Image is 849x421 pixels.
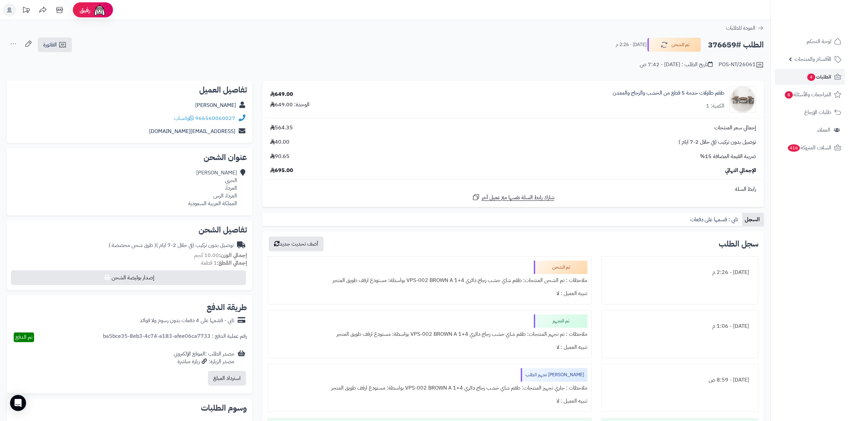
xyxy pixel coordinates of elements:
[775,33,845,49] a: لوحة التحكم
[640,61,713,68] div: تاريخ الطلب : [DATE] - 7:42 ص
[201,259,247,267] small: 1 قطعة
[109,241,156,249] span: ( طرق شحن مخصصة )
[804,108,831,117] span: طلبات الإرجاع
[188,169,237,207] div: [PERSON_NAME] الحربي العردا، العردا، الرس المملكة العربية السعودية
[174,114,194,122] a: واتساب
[149,127,235,135] a: [EMAIL_ADDRESS][DOMAIN_NAME]
[785,91,793,99] span: 8
[194,251,247,259] small: 10.00 كجم
[616,41,646,48] small: [DATE] - 2:26 م
[15,333,32,341] span: تم الدفع
[606,374,754,387] div: [DATE] - 8:59 ص
[787,143,831,152] span: السلات المتروكة
[270,138,289,146] span: 40.00
[521,368,587,382] div: [PERSON_NAME] تجهيز الطلب
[807,37,831,46] span: لوحة التحكم
[817,125,830,135] span: العملاء
[719,61,764,69] div: POS-NT/26061
[714,124,756,132] span: إجمالي سعر المنتجات
[700,153,756,160] span: ضريبة القيمة المضافة 15%
[726,24,764,32] a: العودة للطلبات
[472,193,555,201] a: شارك رابط السلة نفسها مع عميل آخر
[103,332,247,342] div: رقم عملية الدفع : ba5bce35-8eb3-4c74-a183-afee06ca7733
[217,259,247,267] strong: إجمالي القطع:
[10,395,26,411] div: Open Intercom Messenger
[219,251,247,259] strong: إجمالي الوزن:
[270,91,293,98] div: 649.00
[795,54,831,64] span: الأقسام والمنتجات
[207,303,247,311] h2: طريقة الدفع
[270,124,293,132] span: 564.35
[708,38,764,52] h2: الطلب #376659
[534,314,587,328] div: تم التجهيز
[11,270,246,285] button: إصدار بوليصة الشحن
[38,37,72,52] a: الفاتورة
[270,167,293,174] span: 695.00
[12,226,247,234] h2: تفاصيل الشحن
[265,185,761,193] div: رابط السلة
[775,140,845,156] a: السلات المتروكة416
[272,287,587,300] div: تنبيه العميل : لا
[12,153,247,161] h2: عنوان الشحن
[140,317,234,324] div: تابي - قسّمها على 4 دفعات بدون رسوم ولا فوائد
[788,144,800,152] span: 416
[93,3,106,17] img: ai-face.png
[270,101,310,109] div: الوحدة: 649.00
[606,320,754,333] div: [DATE] - 1:06 م
[606,266,754,279] div: [DATE] - 2:26 م
[679,138,756,146] span: توصيل بدون تركيب (في خلال 2-7 ايام )
[269,237,324,251] button: أضف تحديث جديد
[613,89,724,97] a: طقم طاولات خدمة 5 قطع من الخشب والزجاج والمعدن
[43,41,57,49] span: الفاتورة
[730,86,756,113] img: 1756276330-220602020201-90x90.jpg
[706,102,724,110] div: الكمية: 1
[725,167,756,174] span: الإجمالي النهائي
[775,69,845,85] a: الطلبات4
[270,153,289,160] span: 90.65
[807,72,831,82] span: الطلبات
[726,24,755,32] span: العودة للطلبات
[688,213,742,226] a: تابي : قسمها على دفعات
[18,3,34,18] a: تحديثات المنصة
[272,382,587,395] div: ملاحظات : جاري تجهيز المنتجات: طقم شاي خشب زجاج دائري VPS-002 BROWN A 1+4 بواسطة: مستودع ارفف طوي...
[807,74,815,81] span: 4
[12,404,247,412] h2: وسوم الطلبات
[719,240,758,248] h3: سجل الطلب
[272,341,587,354] div: تنبيه العميل : لا
[775,104,845,120] a: طلبات الإرجاع
[174,350,234,366] div: مصدر الطلب :الموقع الإلكتروني
[272,328,587,341] div: ملاحظات : تم تجهيز المنتجات: طقم شاي خشب زجاج دائري VPS-002 BROWN A 1+4 بواسطة: مستودع ارفف طويق ...
[109,242,234,249] div: توصيل بدون تركيب (في خلال 2-7 ايام )
[647,38,701,52] button: تم الشحن
[208,371,246,386] button: استرداد المبلغ
[12,86,247,94] h2: تفاصيل العميل
[195,101,236,109] a: [PERSON_NAME]
[742,213,764,226] a: السجل
[272,274,587,287] div: ملاحظات : تم الشحن المنتجات: طقم شاي خشب زجاج دائري VPS-002 BROWN A 1+4 بواسطة: مستودع ارفف طويق ...
[775,122,845,138] a: العملاء
[775,87,845,103] a: المراجعات والأسئلة8
[272,395,587,408] div: تنبيه العميل : لا
[174,358,234,366] div: مصدر الزيارة: زيارة مباشرة
[482,194,555,201] span: شارك رابط السلة نفسها مع عميل آخر
[80,6,90,14] span: رفيق
[195,114,235,122] a: 966560060027
[534,261,587,274] div: تم الشحن
[784,90,831,99] span: المراجعات والأسئلة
